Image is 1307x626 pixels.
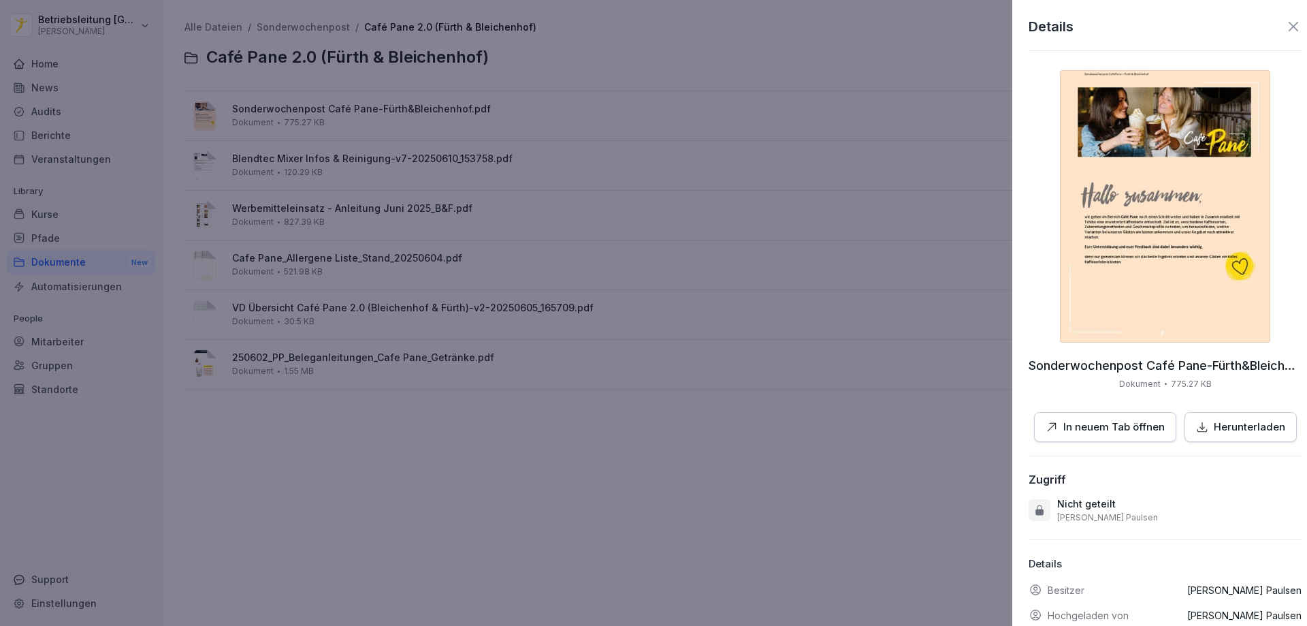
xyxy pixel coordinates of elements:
[1187,608,1302,623] p: [PERSON_NAME] Paulsen
[1029,473,1066,486] div: Zugriff
[1171,378,1212,390] p: 775.27 KB
[1048,608,1129,623] p: Hochgeladen von
[1214,420,1285,435] p: Herunterladen
[1187,583,1302,597] p: [PERSON_NAME] Paulsen
[1119,378,1161,390] p: Dokument
[1029,359,1302,373] p: Sonderwochenpost Café Pane-Fürth&Bleichenhof.pdf
[1063,420,1165,435] p: In neuem Tab öffnen
[1057,497,1116,511] p: Nicht geteilt
[1057,512,1158,523] p: [PERSON_NAME] Paulsen
[1184,412,1297,443] button: Herunterladen
[1048,583,1084,597] p: Besitzer
[1029,557,1302,572] p: Details
[1029,16,1074,37] p: Details
[1060,70,1270,343] img: thumbnail
[1034,412,1176,443] button: In neuem Tab öffnen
